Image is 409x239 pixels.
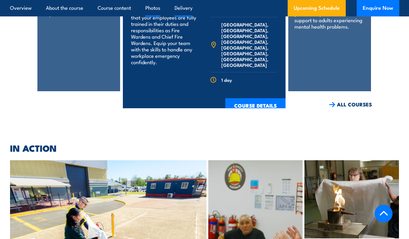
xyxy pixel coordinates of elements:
h2: IN ACTION [10,144,399,152]
img: Fire Extinguisher Fire Blanket [304,160,399,238]
a: COURSE DETAILS [225,98,286,114]
p: Our Fire Warden and Chief Fire Warden course ensures that your employees are fully trained in the... [131,1,198,65]
span: 1 day [221,77,232,83]
span: [GEOGRAPHIC_DATA], [GEOGRAPHIC_DATA], [GEOGRAPHIC_DATA], [GEOGRAPHIC_DATA], [GEOGRAPHIC_DATA], [G... [221,22,277,68]
a: ALL COURSES [329,101,372,108]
